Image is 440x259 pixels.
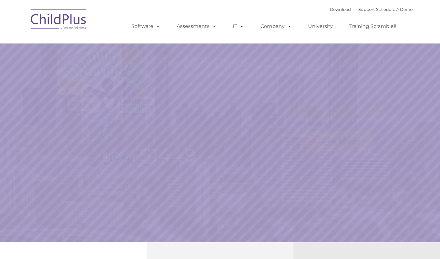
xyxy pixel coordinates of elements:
a: Software [125,20,166,33]
a: Company [254,20,298,33]
a: Learn More [299,131,373,151]
a: IT [227,20,250,33]
font: | [330,7,413,12]
a: Assessments [170,20,223,33]
img: ChildPlus by Procare Solutions [28,5,90,36]
a: Support [358,7,375,12]
a: Training Scramble!! [343,20,402,33]
a: University [302,20,339,33]
a: Download [330,7,351,12]
a: Schedule A Demo [376,7,413,12]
